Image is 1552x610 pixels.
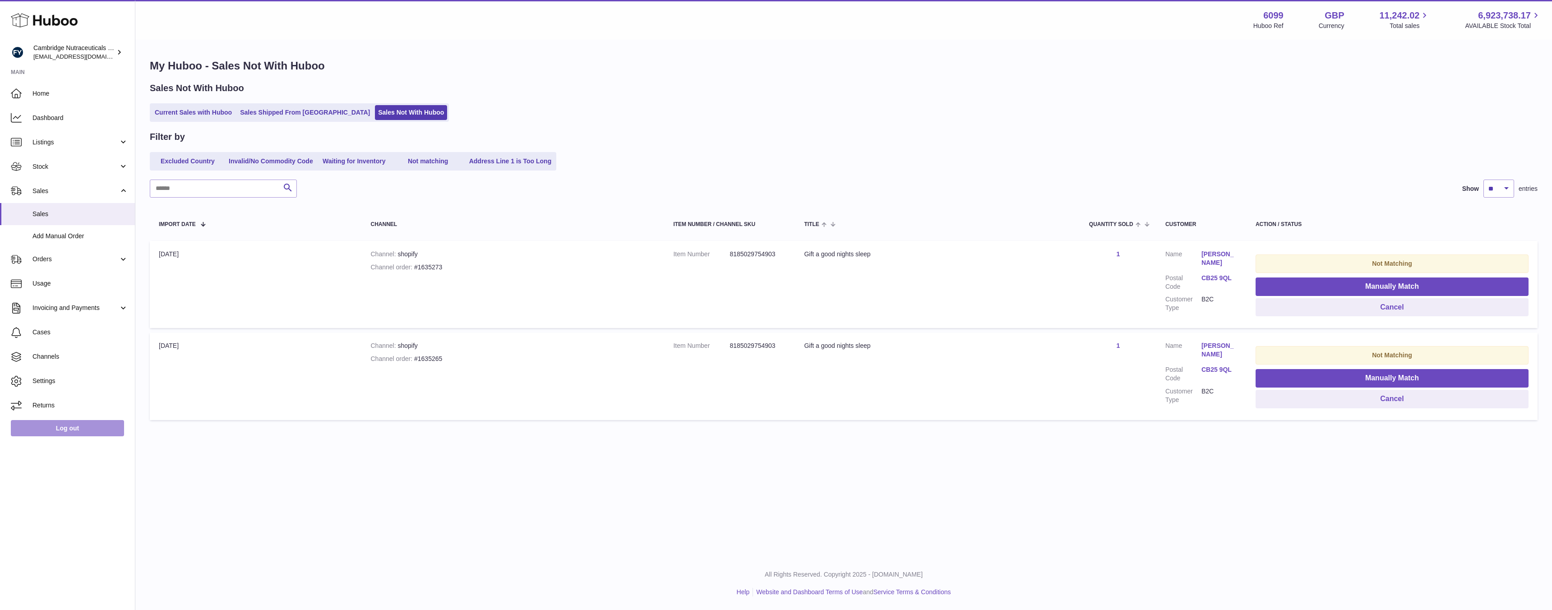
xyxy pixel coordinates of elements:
[32,328,128,337] span: Cases
[1372,351,1412,359] strong: Not Matching
[873,588,951,596] a: Service Terms & Conditions
[1256,277,1529,296] button: Manually Match
[1201,295,1238,312] dd: B2C
[32,232,128,240] span: Add Manual Order
[1372,260,1412,267] strong: Not Matching
[11,46,24,59] img: huboo@camnutra.com
[737,588,750,596] a: Help
[33,44,115,61] div: Cambridge Nutraceuticals Ltd
[375,105,447,120] a: Sales Not With Huboo
[370,263,414,271] strong: Channel order
[756,588,863,596] a: Website and Dashboard Terms of Use
[1462,185,1479,193] label: Show
[1201,387,1238,404] dd: B2C
[1165,295,1201,312] dt: Customer Type
[1165,387,1201,404] dt: Customer Type
[1478,9,1531,22] span: 6,923,738.17
[1325,9,1344,22] strong: GBP
[1201,342,1238,359] a: [PERSON_NAME]
[32,187,119,195] span: Sales
[1165,365,1201,383] dt: Postal Code
[1390,22,1430,30] span: Total sales
[32,352,128,361] span: Channels
[1319,22,1344,30] div: Currency
[804,222,819,227] span: Title
[370,250,655,259] div: shopify
[370,222,655,227] div: Channel
[1201,274,1238,282] a: CB25 9QL
[32,114,128,122] span: Dashboard
[33,53,133,60] span: [EMAIL_ADDRESS][DOMAIN_NAME]
[150,241,361,328] td: [DATE]
[152,105,235,120] a: Current Sales with Huboo
[392,154,464,169] a: Not matching
[1256,298,1529,317] button: Cancel
[1256,222,1529,227] div: Action / Status
[1253,22,1284,30] div: Huboo Ref
[1201,250,1238,267] a: [PERSON_NAME]
[1256,369,1529,388] button: Manually Match
[1465,22,1541,30] span: AVAILABLE Stock Total
[150,131,185,143] h2: Filter by
[318,154,390,169] a: Waiting for Inventory
[1165,222,1238,227] div: Customer
[143,570,1545,579] p: All Rights Reserved. Copyright 2025 - [DOMAIN_NAME]
[1379,9,1419,22] span: 11,242.02
[1256,390,1529,408] button: Cancel
[370,250,397,258] strong: Channel
[32,377,128,385] span: Settings
[1379,9,1430,30] a: 11,242.02 Total sales
[32,279,128,288] span: Usage
[804,250,1071,259] div: Gift a good nights sleep
[152,154,224,169] a: Excluded Country
[150,82,244,94] h2: Sales Not With Huboo
[370,342,397,349] strong: Channel
[1116,250,1120,258] a: 1
[1165,274,1201,291] dt: Postal Code
[32,89,128,98] span: Home
[1165,250,1201,269] dt: Name
[11,420,124,436] a: Log out
[370,355,414,362] strong: Channel order
[32,255,119,263] span: Orders
[673,222,786,227] div: Item Number / Channel SKU
[753,588,951,596] li: and
[1116,342,1120,349] a: 1
[1089,222,1133,227] span: Quantity Sold
[1465,9,1541,30] a: 6,923,738.17 AVAILABLE Stock Total
[226,154,316,169] a: Invalid/No Commodity Code
[804,342,1071,350] div: Gift a good nights sleep
[370,355,655,363] div: #1635265
[730,250,786,259] dd: 8185029754903
[150,333,361,420] td: [DATE]
[32,304,119,312] span: Invoicing and Payments
[370,342,655,350] div: shopify
[150,59,1538,73] h1: My Huboo - Sales Not With Huboo
[32,401,128,410] span: Returns
[730,342,786,350] dd: 8185029754903
[32,210,128,218] span: Sales
[32,138,119,147] span: Listings
[466,154,555,169] a: Address Line 1 is Too Long
[32,162,119,171] span: Stock
[1263,9,1284,22] strong: 6099
[673,250,730,259] dt: Item Number
[370,263,655,272] div: #1635273
[1519,185,1538,193] span: entries
[673,342,730,350] dt: Item Number
[1201,365,1238,374] a: CB25 9QL
[237,105,373,120] a: Sales Shipped From [GEOGRAPHIC_DATA]
[159,222,196,227] span: Import date
[1165,342,1201,361] dt: Name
